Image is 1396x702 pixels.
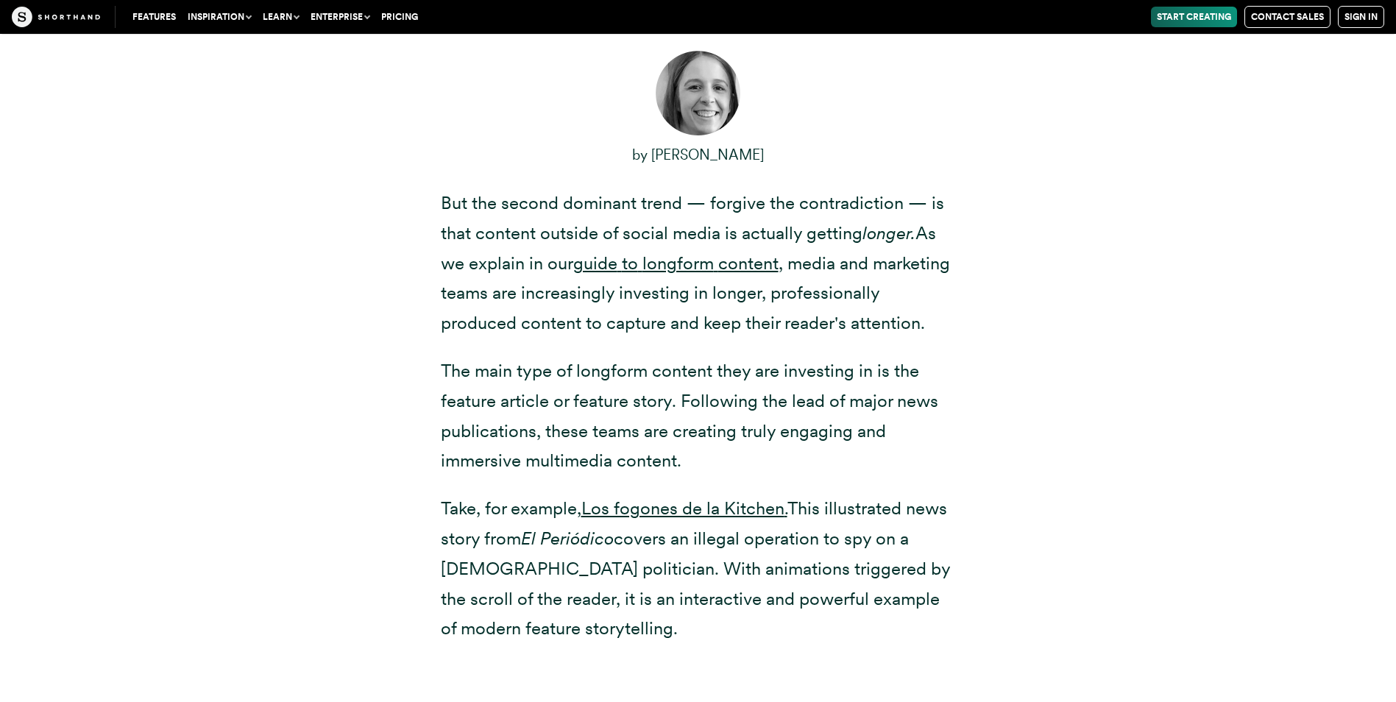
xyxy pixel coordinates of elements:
a: Sign in [1338,6,1384,28]
p: But the second dominant trend — forgive the contradiction — is that content outside of social med... [441,188,956,338]
a: Pricing [375,7,424,27]
a: guide [573,252,617,274]
a: Los fogones de la Kitchen [581,497,784,519]
a: to [622,252,638,274]
button: Inspiration [182,7,257,27]
button: Learn [257,7,305,27]
a: Features [127,7,182,27]
button: Enterprise [305,7,375,27]
span: by [PERSON_NAME] [632,146,764,163]
img: The Craft [12,7,100,27]
a: longform [642,252,714,274]
p: The main type of longform content they are investing in is the feature article or feature story. ... [441,356,956,476]
a: content [718,252,779,274]
a: Start Creating [1151,7,1237,27]
a: . [784,497,787,519]
em: El Periódico [521,528,614,549]
p: Take, for example, This illustrated news story from covers an illegal operation to spy on a [DEMO... [441,494,956,644]
a: Contact Sales [1244,6,1331,28]
em: longer. [862,222,915,244]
